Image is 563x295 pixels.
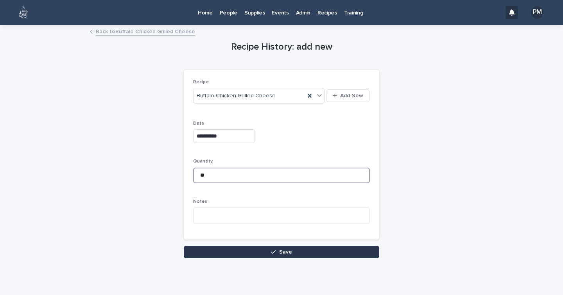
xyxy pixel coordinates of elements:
span: Date [193,121,204,126]
button: Add New [326,89,370,102]
span: Add New [340,93,363,98]
a: Back toBuffalo Chicken Grilled Cheese [96,27,195,36]
span: Notes [193,199,207,204]
span: Quantity [193,159,213,164]
button: Save [184,246,379,258]
span: Save [279,249,292,255]
span: Recipe [193,80,209,84]
h1: Recipe History: add new [184,41,379,53]
div: PM [531,6,543,19]
img: 80hjoBaRqlyywVK24fQd [16,5,31,20]
span: Buffalo Chicken Grilled Cheese [197,92,276,100]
